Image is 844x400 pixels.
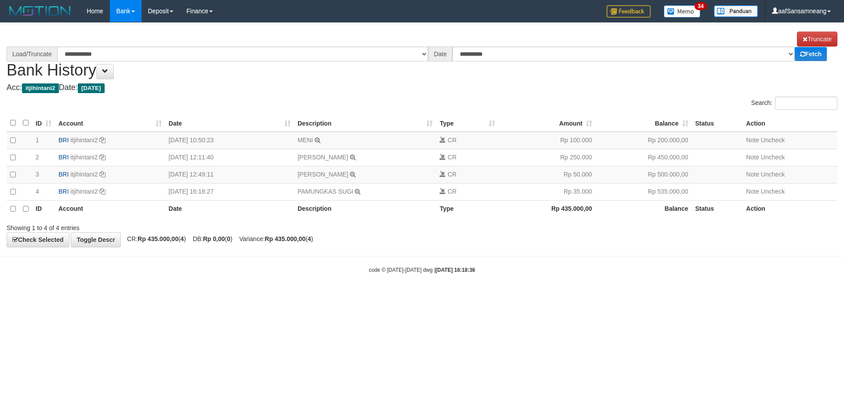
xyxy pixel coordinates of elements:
[596,200,692,217] th: Balance
[7,232,69,247] a: Check Selected
[447,188,456,195] span: CR
[761,137,785,144] a: Uncheck
[761,188,785,195] a: Uncheck
[55,115,165,132] th: Account: activate to sort column ascending
[498,132,596,149] td: Rp 100.000
[165,115,294,132] th: Date: activate to sort column ascending
[298,188,353,195] a: PAMUNGKAS SUGI
[180,235,184,242] strong: 4
[596,183,692,200] td: Rp 535.000,00
[22,83,59,93] span: itjihintani2
[36,137,39,144] span: 1
[746,171,759,178] a: Note
[695,2,706,10] span: 34
[498,149,596,166] td: Rp 250.000
[165,200,294,217] th: Date
[761,171,785,178] a: Uncheck
[165,149,294,166] td: [DATE] 12:11:40
[58,171,69,178] span: BRI
[298,137,313,144] a: MENI
[294,115,436,132] th: Description: activate to sort column ascending
[32,200,55,217] th: ID
[70,171,98,178] a: itjihintani2
[36,171,39,178] span: 3
[551,205,592,212] strong: Rp 435.000,00
[7,220,345,232] div: Showing 1 to 4 of 4 entries
[596,149,692,166] td: Rp 450.000,00
[596,115,692,132] th: Balance: activate to sort column ascending
[436,115,498,132] th: Type: activate to sort column ascending
[294,200,436,217] th: Description
[165,166,294,183] td: [DATE] 12:49:11
[795,47,827,61] a: Fetch
[436,267,475,273] strong: [DATE] 16:18:36
[227,235,230,242] strong: 0
[71,232,121,247] a: Toggle Descr
[428,47,453,61] div: Date
[447,154,456,161] span: CR
[165,183,294,200] td: [DATE] 16:18:27
[298,154,348,161] a: [PERSON_NAME]
[99,188,105,195] a: Copy itjihintani2 to clipboard
[32,115,55,132] th: ID: activate to sort column ascending
[746,154,759,161] a: Note
[369,267,475,273] small: code © [DATE]-[DATE] dwg |
[498,166,596,183] td: Rp 50.000
[70,137,98,144] a: itjihintani2
[761,154,785,161] a: Uncheck
[692,115,743,132] th: Status
[70,188,98,195] a: itjihintani2
[436,200,498,217] th: Type
[265,235,306,242] strong: Rp 435.000,00
[498,183,596,200] td: Rp 35.000
[70,154,98,161] a: itjihintani2
[596,166,692,183] td: Rp 500.000,00
[203,235,225,242] strong: Rp 0,00
[7,32,837,79] h1: Bank History
[447,171,456,178] span: CR
[447,137,456,144] span: CR
[692,200,743,217] th: Status
[298,171,348,178] a: [PERSON_NAME]
[165,132,294,149] td: [DATE] 10:50:23
[596,132,692,149] td: Rp 200.000,00
[751,97,837,110] label: Search:
[498,115,596,132] th: Amount: activate to sort column ascending
[58,154,69,161] span: BRI
[99,171,105,178] a: Copy itjihintani2 to clipboard
[775,97,837,110] input: Search:
[99,154,105,161] a: Copy itjihintani2 to clipboard
[123,235,313,242] span: CR: ( ) DB: ( ) Variance: ( )
[58,137,69,144] span: BRI
[714,5,758,17] img: panduan.png
[78,83,105,93] span: [DATE]
[7,4,73,18] img: MOTION_logo.png
[55,200,165,217] th: Account
[58,188,69,195] span: BRI
[7,83,837,92] h4: Acc: Date:
[664,5,701,18] img: Button%20Memo.svg
[742,115,837,132] th: Action
[7,47,57,61] div: Load/Truncate
[36,154,39,161] span: 2
[36,188,39,195] span: 4
[138,235,178,242] strong: Rp 435.000,00
[746,188,759,195] a: Note
[742,200,837,217] th: Action
[99,137,105,144] a: Copy itjihintani2 to clipboard
[308,235,311,242] strong: 4
[607,5,651,18] img: Feedback.jpg
[746,137,759,144] a: Note
[797,32,837,47] a: Truncate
